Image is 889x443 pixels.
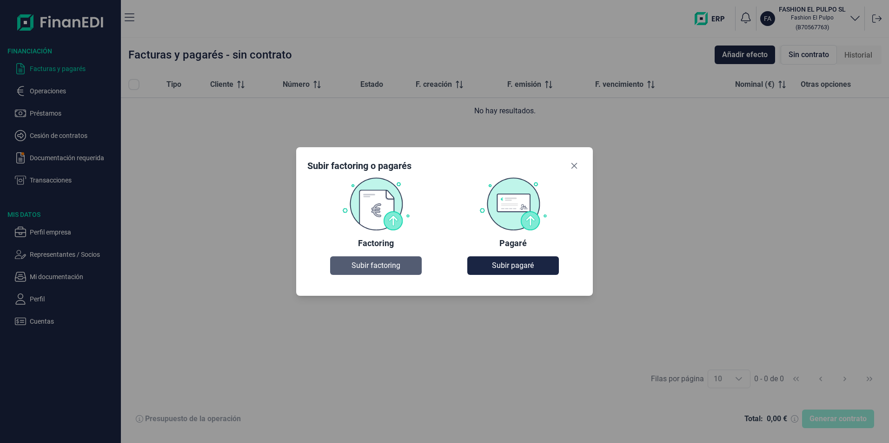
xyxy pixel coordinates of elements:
[330,256,421,275] button: Subir factoring
[492,260,534,271] span: Subir pagaré
[358,238,394,249] div: Factoring
[479,177,547,230] img: Pagaré
[467,256,558,275] button: Subir pagaré
[307,159,411,172] div: Subir factoring o pagarés
[499,238,527,249] div: Pagaré
[352,260,400,271] span: Subir factoring
[567,158,582,173] button: Close
[342,177,410,230] img: Factoring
